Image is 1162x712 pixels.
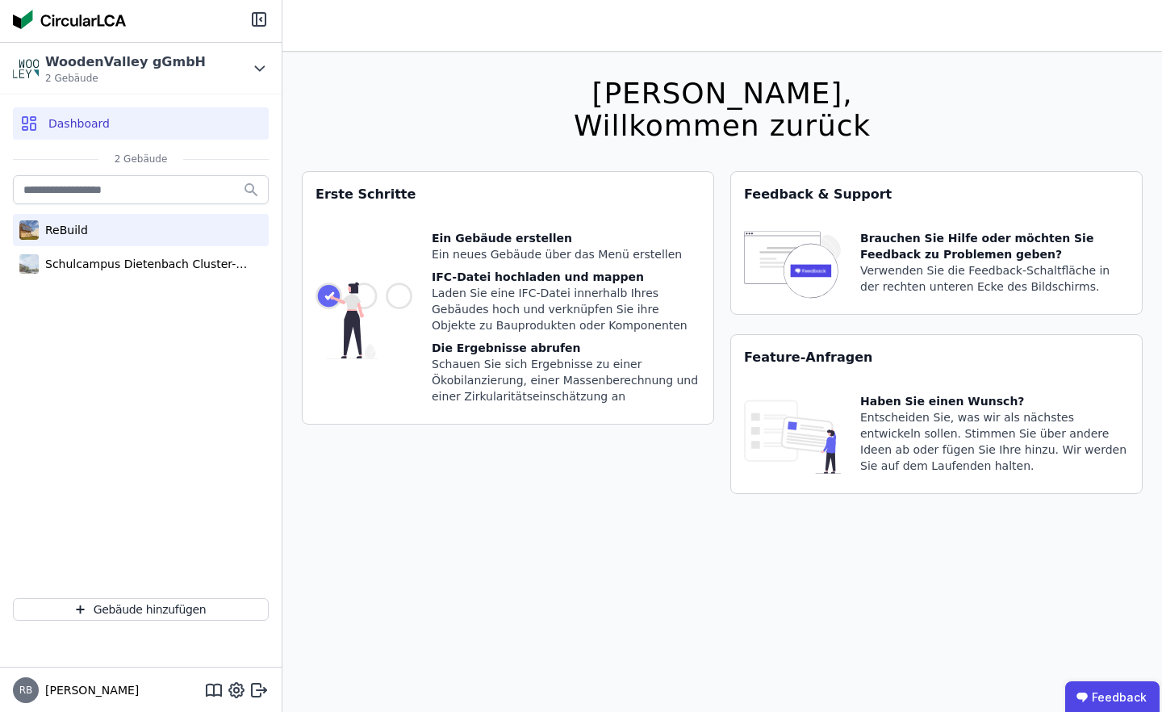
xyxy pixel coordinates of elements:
button: Gebäude hinzufügen [13,598,269,621]
div: Verwenden Sie die Feedback-Schaltfläche in der rechten unteren Ecke des Bildschirms. [860,262,1129,295]
img: Concular [13,10,126,29]
div: Laden Sie eine IFC-Datei innerhalb Ihres Gebäudes hoch und verknüpfen Sie ihre Objekte zu Bauprod... [432,285,700,333]
div: IFC-Datei hochladen und mappen [432,269,700,285]
span: 2 Gebäude [98,153,184,165]
div: Entscheiden Sie, was wir als nächstes entwickeln sollen. Stimmen Sie über andere Ideen ab oder fü... [860,409,1129,474]
span: Dashboard [48,115,110,132]
div: Willkommen zurück [574,110,871,142]
div: Ein Gebäude erstellen [432,230,700,246]
div: Schulcampus Dietenbach Cluster-Schule [39,256,249,272]
div: WoodenValley gGmbH [45,52,206,72]
div: Brauchen Sie Hilfe oder möchten Sie Feedback zu Problemen geben? [860,230,1129,262]
div: Feedback & Support [731,172,1142,217]
img: feature_request_tile-UiXE1qGU.svg [744,393,841,480]
div: Schauen Sie sich Ergebnisse zu einer Ökobilanzierung, einer Massenberechnung und einer Zirkularit... [432,356,700,404]
img: getting_started_tile-DrF_GRSv.svg [316,230,412,411]
img: Schulcampus Dietenbach Cluster-Schule [19,251,39,277]
span: [PERSON_NAME] [39,682,139,698]
div: [PERSON_NAME], [574,77,871,110]
div: Die Ergebnisse abrufen [432,340,700,356]
img: ReBuild [19,217,39,243]
span: 2 Gebäude [45,72,206,85]
img: WoodenValley gGmbH [13,56,39,82]
div: Feature-Anfragen [731,335,1142,380]
div: Haben Sie einen Wunsch? [860,393,1129,409]
div: ReBuild [39,222,88,238]
img: feedback-icon-HCTs5lye.svg [744,230,841,301]
span: RB [19,685,33,695]
div: Ein neues Gebäude über das Menü erstellen [432,246,700,262]
div: Erste Schritte [303,172,713,217]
